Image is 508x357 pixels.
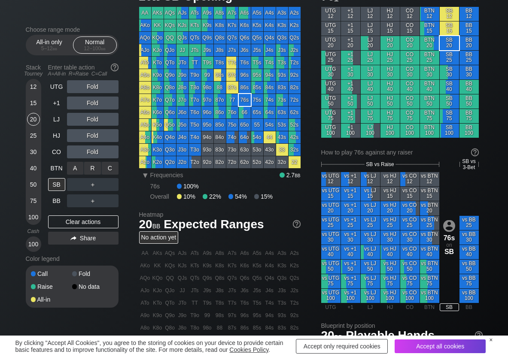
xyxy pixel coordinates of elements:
[321,124,341,138] div: UTG 100
[400,94,420,109] div: CO 50
[459,94,479,109] div: BB 50
[459,21,479,36] div: BB 15
[27,80,40,93] div: 12
[70,236,76,241] img: share.864f2f62.svg
[27,129,40,142] div: 25
[341,51,360,65] div: +1 25
[48,162,65,175] div: BTN
[251,57,263,69] div: T5s
[201,119,213,131] div: 95o
[226,44,238,56] div: J7s
[152,156,164,168] div: K2o
[201,32,213,44] div: Q9s
[226,57,238,69] div: T7s
[27,211,40,224] div: 100
[27,178,40,191] div: 50
[226,119,238,131] div: 75o
[289,57,301,69] div: T2s
[101,45,106,51] span: bb
[440,65,459,79] div: SB 30
[176,82,189,94] div: J8o
[102,162,119,175] div: C
[48,80,65,93] div: UTG
[280,172,300,178] div: 2.7
[67,80,119,93] div: Fold
[440,124,459,138] div: SB 100
[264,19,276,31] div: K4s
[77,45,113,51] div: 12 – 100
[400,109,420,123] div: CO 75
[292,219,301,229] img: help.32db89a4.svg
[150,172,183,178] span: Frequencies
[380,80,400,94] div: HJ 40
[459,124,479,138] div: BB 100
[48,61,119,80] div: Enter table action
[420,36,439,50] div: BTN 20
[264,94,276,106] div: 74s
[289,82,301,94] div: 82s
[67,145,119,158] div: Fold
[239,144,251,156] div: 63o
[27,97,40,109] div: 15
[164,119,176,131] div: Q5o
[214,156,226,168] div: 82o
[201,19,213,31] div: K9s
[164,7,176,19] div: AQs
[189,57,201,69] div: TT
[31,45,67,51] div: 5 – 12
[460,158,478,170] span: SB vs 3-Bet
[31,284,72,290] div: Raise
[361,36,380,50] div: LJ 20
[321,172,341,186] div: vs UTG 12
[67,97,119,109] div: Fold
[214,131,226,143] div: 84o
[459,7,479,21] div: BB 12
[152,69,164,81] div: K9o
[214,106,226,118] div: 86o
[214,144,226,156] div: 83o
[289,94,301,106] div: 72s
[48,113,65,126] div: LJ
[189,82,201,94] div: T8o
[289,119,301,131] div: 52s
[164,57,176,69] div: QTo
[48,129,65,142] div: HJ
[152,119,164,131] div: K5o
[22,61,45,80] div: Stack
[189,44,201,56] div: JTs
[251,82,263,94] div: 85s
[264,69,276,81] div: 94s
[264,156,276,168] div: 42o
[152,82,164,94] div: K8o
[264,106,276,118] div: 64s
[264,44,276,56] div: J4s
[420,21,439,36] div: BTN 15
[400,51,420,65] div: CO 25
[251,44,263,56] div: J5s
[48,97,65,109] div: +1
[239,19,251,31] div: K6s
[440,109,459,123] div: SB 75
[152,131,164,143] div: K4o
[26,26,119,33] h2: Choose range mode
[264,32,276,44] div: Q4s
[459,36,479,50] div: BB 20
[440,7,459,21] div: SB 12
[251,156,263,168] div: 52o
[27,113,40,126] div: 20
[226,106,238,118] div: 76o
[341,36,360,50] div: +1 20
[139,44,151,56] div: AJo
[139,156,151,168] div: A2o
[276,144,288,156] div: 33
[139,57,151,69] div: ATo
[164,131,176,143] div: Q4o
[264,144,276,156] div: 43o
[440,36,459,50] div: SB 20
[366,161,394,167] span: SB vs Raise
[164,94,176,106] div: Q7o
[201,7,213,19] div: A9s
[201,131,213,143] div: 94o
[251,131,263,143] div: 54o
[321,80,341,94] div: UTG 40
